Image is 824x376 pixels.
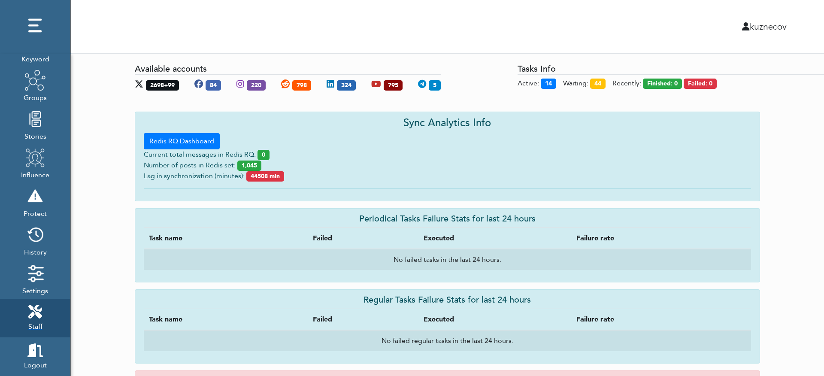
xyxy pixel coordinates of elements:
[144,249,751,270] td: No failed tasks in the last 24 hours.
[24,130,46,142] span: Stories
[643,79,682,89] span: Tasks finished in last 30 minutes
[144,330,751,351] td: No failed regular tasks in the last 24 hours.
[418,309,571,330] th: Executed
[144,133,220,149] a: Redis RQ Dashboard
[371,78,403,91] div: YouTube
[135,64,441,75] h5: Available accounts
[571,309,751,330] th: Failure rate
[194,78,221,91] div: Facebook
[144,171,245,181] span: Lag in synchronization (minutes):
[337,80,356,91] span: 324
[24,70,46,91] img: groups.png
[246,171,284,182] span: 44508 min
[24,224,46,246] img: history.png
[144,117,751,130] h4: Sync Analytics Info
[518,64,824,75] h5: Tasks Info
[24,15,46,36] img: dots.png
[518,79,539,88] span: Tasks executing now
[144,227,308,249] th: Task name
[146,80,179,91] span: 2698+99
[237,161,261,171] span: 1,045
[21,168,49,180] span: Influence
[144,295,751,305] h5: Regular Tasks Failure Stats for last 24 hours
[571,227,751,249] th: Failure rate
[135,78,179,91] div: X
[144,161,236,170] span: Number of posts in Redis set:
[327,78,356,91] div: LinkedIn
[206,80,221,91] span: 84
[384,80,403,91] span: 795
[590,79,606,89] span: 44
[257,150,270,160] span: 0
[236,78,266,91] div: Instagram
[308,309,418,330] th: Failed
[24,358,47,370] span: Logout
[22,284,48,296] span: Settings
[429,80,441,91] span: 5
[281,78,311,91] div: Reddit
[28,320,42,332] span: Staff
[612,79,641,88] span: Recently:
[24,185,46,207] img: risk.png
[418,78,441,91] div: Telegram
[24,246,47,258] span: History
[144,150,256,159] span: Current total messages in Redis RQ:
[308,227,418,249] th: Failed
[24,263,46,284] img: settings.png
[563,79,588,88] span: Tasks awaiting for execution
[541,79,556,89] span: 14
[292,80,311,91] span: 798
[24,207,47,219] span: Protect
[24,147,46,168] img: profile.png
[247,80,266,91] span: 220
[144,309,308,330] th: Task name
[144,214,751,224] h5: Periodical Tasks Failure Stats for last 24 hours
[21,52,49,64] span: Keyword
[24,108,46,130] img: stories.png
[418,227,571,249] th: Executed
[24,91,47,103] span: Groups
[429,20,793,33] div: kuznecov
[684,79,717,89] span: Tasks failed in last 30 minutes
